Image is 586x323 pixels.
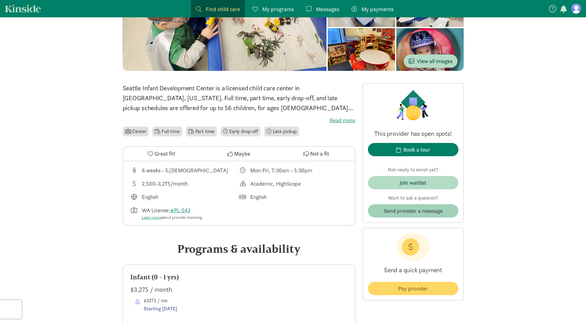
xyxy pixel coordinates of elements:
[130,206,239,221] div: License number
[368,166,458,174] p: Not ready to enroll yet?
[398,284,428,293] span: Pay provider
[130,285,348,295] div: $3,275 / month
[142,193,158,201] div: English
[130,193,239,201] div: Languages taught
[234,149,250,158] span: Maybe
[123,117,355,124] label: Read more
[200,147,277,161] button: Maybe
[186,127,217,136] li: Part time
[142,179,188,188] div: 2,500-3,275/month
[152,127,182,136] li: Full time
[262,5,294,13] span: My programs
[239,193,348,201] div: Languages spoken
[316,5,339,13] span: Messages
[142,166,228,174] div: 6 weeks - 5.[DEMOGRAPHIC_DATA]
[310,149,329,158] span: Not a fit
[123,147,200,161] button: Great fit!
[221,127,260,136] li: Early drop-off
[403,145,430,154] div: Book a tour
[250,193,267,201] div: English
[395,88,431,122] img: Provider logo
[123,83,355,113] p: Seattle Infant Development Center is a licensed child care center in [GEOGRAPHIC_DATA], [US_STATE...
[239,179,348,188] div: This provider's education philosophy
[368,129,458,138] p: This provider has open spots!
[142,214,203,221] div: about provider licensing.
[368,143,458,156] button: Book a tour
[170,207,190,214] a: #PL-543
[144,297,177,312] span: $3275 / mo
[123,127,149,136] li: Center
[130,272,348,282] div: Infant (0 - 1 yrs)
[142,206,203,221] div: WA License:
[239,166,348,174] div: Class schedule
[368,261,458,279] p: Send a quick payment
[400,179,426,187] div: Join waitlist
[144,305,177,313] div: Starting [DATE]
[250,179,301,188] div: Academic, HighScope
[130,166,239,174] div: Age range for children that this provider cares for
[142,215,161,220] a: Learn more
[368,204,458,217] button: Send provider a message
[384,207,443,215] span: Send provider a message
[5,5,41,12] a: Kinside
[404,54,457,68] button: View all images
[368,194,458,202] p: Want to ask a question?
[130,179,239,188] div: Average tuition for this program
[368,176,458,189] button: Join waitlist
[206,5,240,13] span: Find child care
[154,149,175,158] span: Great fit!
[250,166,312,174] div: Mon-Fri, 7:30am - 5:30pm
[264,127,299,136] li: Late pickup
[277,147,355,161] button: Not a fit
[123,240,355,257] div: Programs & availability
[361,5,394,13] span: My payments
[409,57,453,65] span: View all images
